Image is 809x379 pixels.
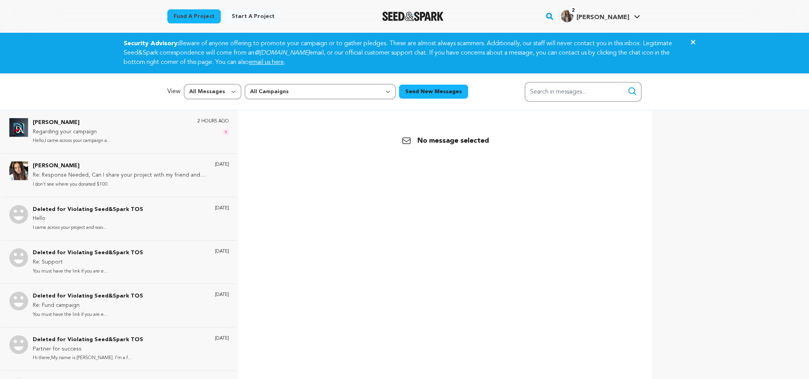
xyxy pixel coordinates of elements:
[33,248,143,258] p: Deleted for Violating Seed&Spark TOS
[33,354,143,363] p: Hi there,My name is [PERSON_NAME]. I’m a f...
[249,59,284,66] a: email us here
[215,205,229,211] p: [DATE]
[33,214,143,223] p: Hello
[569,7,578,14] span: 2
[33,258,143,267] p: Re: Support
[215,161,229,168] p: [DATE]
[9,205,28,224] img: Deleted for Violating Seed&Spark TOS Photo
[561,10,629,22] div: Anita W.'s Profile
[9,335,28,354] img: Deleted for Violating Seed&Spark TOS Photo
[9,248,28,267] img: Deleted for Violating Seed&Spark TOS Photo
[33,161,207,171] p: [PERSON_NAME]
[399,85,468,99] button: Send New Messages
[254,50,309,56] em: @[DOMAIN_NAME]
[33,267,143,276] p: You must have the link if you are e...
[225,9,281,23] a: Start a project
[9,118,28,137] img: Abraham David Photo
[525,82,642,102] input: Search in messages...
[33,301,143,310] p: Re: Fund campaign
[577,14,629,21] span: [PERSON_NAME]
[167,9,221,23] a: Fund a project
[33,136,110,145] p: Hello,I came across your campaign a...
[33,335,143,345] p: Deleted for Violating Seed&Spark TOS
[33,171,207,180] p: Re: Response Needed, Can I share your project with my friend and family!!!
[215,292,229,298] p: [DATE]
[215,248,229,255] p: [DATE]
[33,310,143,319] p: You must have the link if you are e...
[197,118,229,124] p: 2 hours ago
[215,335,229,342] p: [DATE]
[33,118,110,128] p: [PERSON_NAME]
[33,292,143,301] p: Deleted for Violating Seed&Spark TOS
[559,8,642,25] span: Anita W.'s Profile
[114,39,695,67] div: Beware of anyone offering to promote your campaign or to gather pledges. These are almost always ...
[33,128,110,137] p: Regarding your campaign
[124,41,179,47] strong: Security Advisory:
[33,205,143,214] p: Deleted for Violating Seed&Spark TOS
[561,10,573,22] img: 1e925fd204404c49.jpg
[382,12,444,21] a: Seed&Spark Homepage
[382,12,444,21] img: Seed&Spark Logo Dark Mode
[33,180,207,189] p: I don't see where you donated $100.
[9,292,28,310] img: Deleted for Violating Seed&Spark TOS Photo
[167,87,181,96] p: View
[223,129,229,135] span: 1
[559,8,642,22] a: Anita W.'s Profile
[9,161,28,180] img: Sophia Thompson Photo
[33,223,143,232] p: I came across your project and was...
[33,345,143,354] p: Partner for success
[402,135,489,146] p: No message selected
